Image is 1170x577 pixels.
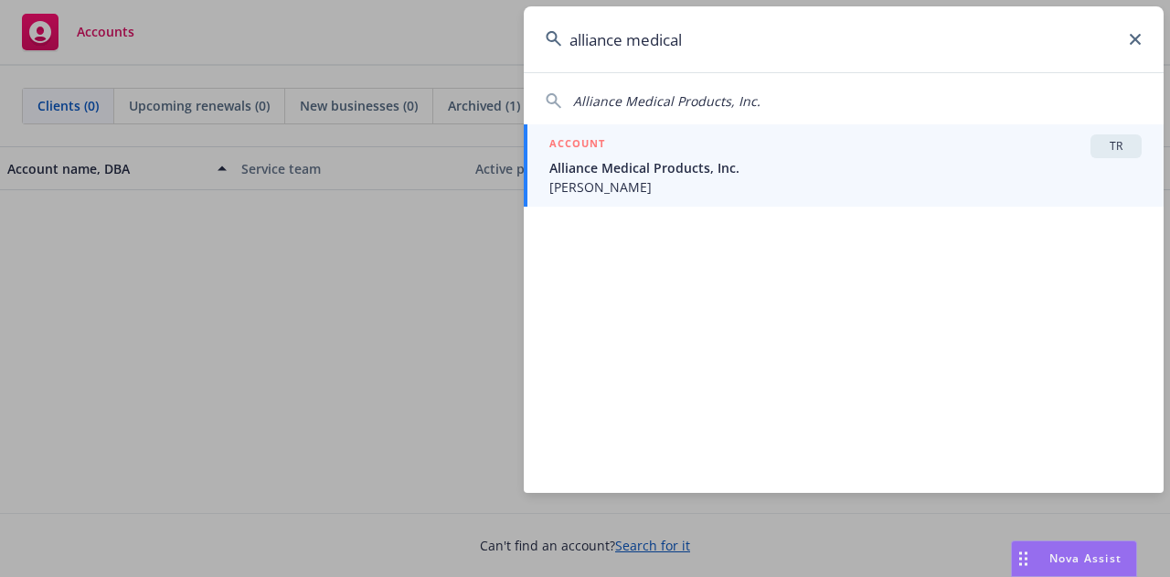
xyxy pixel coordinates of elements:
[549,134,605,156] h5: ACCOUNT
[524,6,1164,72] input: Search...
[1049,550,1122,566] span: Nova Assist
[1012,541,1035,576] div: Drag to move
[1011,540,1137,577] button: Nova Assist
[549,177,1142,197] span: [PERSON_NAME]
[549,158,1142,177] span: Alliance Medical Products, Inc.
[1098,138,1134,155] span: TR
[573,92,760,110] span: Alliance Medical Products, Inc.
[524,124,1164,207] a: ACCOUNTTRAlliance Medical Products, Inc.[PERSON_NAME]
